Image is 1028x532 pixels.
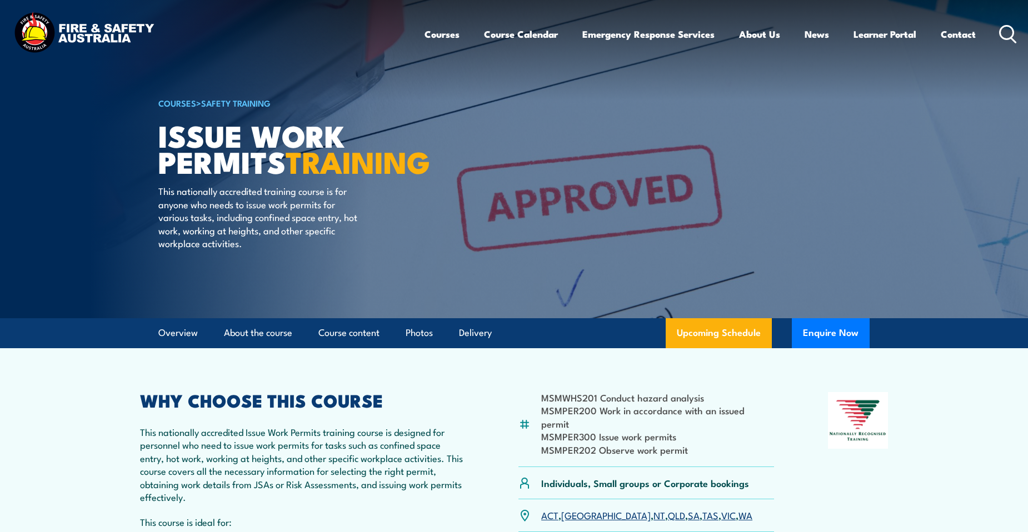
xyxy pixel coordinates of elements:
a: News [805,19,829,49]
a: Delivery [459,318,492,348]
p: This course is ideal for: [140,515,465,528]
a: ACT [541,508,558,521]
a: SA [688,508,700,521]
a: Contact [941,19,976,49]
h1: Issue Work Permits [158,122,433,174]
li: MSMPER200 Work in accordance with an issued permit [541,404,774,430]
p: This nationally accredited Issue Work Permits training course is designed for personnel who need ... [140,425,465,503]
p: This nationally accredited training course is for anyone who needs to issue work permits for vari... [158,184,361,249]
a: Overview [158,318,198,348]
button: Enquire Now [792,318,870,348]
strong: TRAINING [286,138,430,184]
a: WA [738,508,752,521]
li: MSMPER300 Issue work permits [541,430,774,443]
a: TAS [702,508,718,521]
a: [GEOGRAPHIC_DATA] [561,508,651,521]
a: Safety Training [201,97,271,109]
a: COURSES [158,97,196,109]
a: Learner Portal [854,19,916,49]
h2: WHY CHOOSE THIS COURSE [140,392,465,408]
a: NT [653,508,665,521]
a: QLD [668,508,685,521]
a: VIC [721,508,736,521]
a: Emergency Response Services [582,19,715,49]
p: Individuals, Small groups or Corporate bookings [541,476,749,489]
li: MSMPER202 Observe work permit [541,443,774,456]
a: Course Calendar [484,19,558,49]
a: Photos [406,318,433,348]
p: , , , , , , , [541,509,752,521]
a: Courses [425,19,460,49]
img: Nationally Recognised Training logo. [828,392,888,449]
li: MSMWHS201 Conduct hazard analysis [541,391,774,404]
h6: > [158,96,433,109]
a: Course content [318,318,380,348]
a: About Us [739,19,780,49]
a: About the course [224,318,292,348]
a: Upcoming Schedule [666,318,772,348]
